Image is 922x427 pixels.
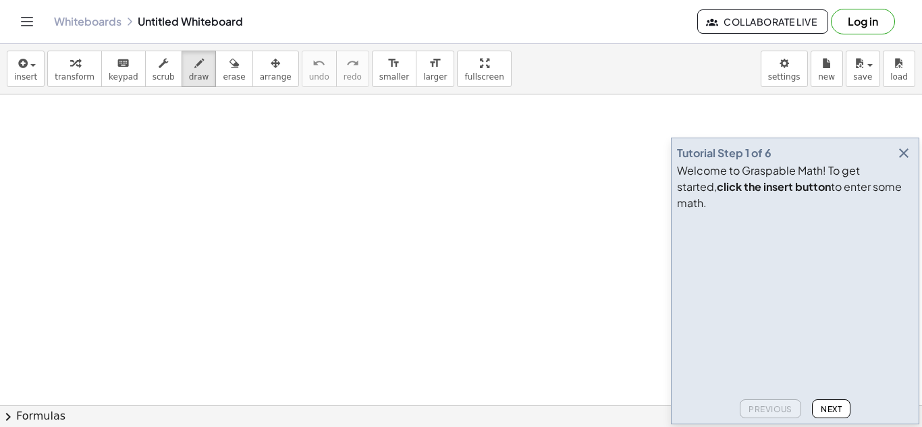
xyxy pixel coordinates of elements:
i: keyboard [117,55,130,72]
button: keyboardkeypad [101,51,146,87]
span: save [853,72,872,82]
span: arrange [260,72,292,82]
div: Welcome to Graspable Math! To get started, to enter some math. [677,163,913,211]
i: redo [346,55,359,72]
span: fullscreen [464,72,504,82]
button: scrub [145,51,182,87]
button: load [883,51,915,87]
span: smaller [379,72,409,82]
button: settings [761,51,808,87]
button: Collaborate Live [697,9,828,34]
span: undo [309,72,329,82]
a: Whiteboards [54,15,121,28]
button: Log in [831,9,895,34]
button: arrange [252,51,299,87]
button: fullscreen [457,51,511,87]
span: larger [423,72,447,82]
span: scrub [153,72,175,82]
button: Toggle navigation [16,11,38,32]
span: new [818,72,835,82]
button: insert [7,51,45,87]
span: draw [189,72,209,82]
span: load [890,72,908,82]
button: undoundo [302,51,337,87]
div: Tutorial Step 1 of 6 [677,145,771,161]
i: format_size [429,55,441,72]
span: settings [768,72,801,82]
button: draw [182,51,217,87]
button: transform [47,51,102,87]
button: erase [215,51,252,87]
button: redoredo [336,51,369,87]
button: Next [812,399,850,418]
span: transform [55,72,94,82]
button: format_sizesmaller [372,51,416,87]
i: format_size [387,55,400,72]
span: redo [344,72,362,82]
span: Collaborate Live [709,16,817,28]
i: undo [313,55,325,72]
span: insert [14,72,37,82]
span: erase [223,72,245,82]
button: format_sizelarger [416,51,454,87]
span: keypad [109,72,138,82]
button: save [846,51,880,87]
button: new [811,51,843,87]
span: Next [821,404,842,414]
b: click the insert button [717,179,831,194]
